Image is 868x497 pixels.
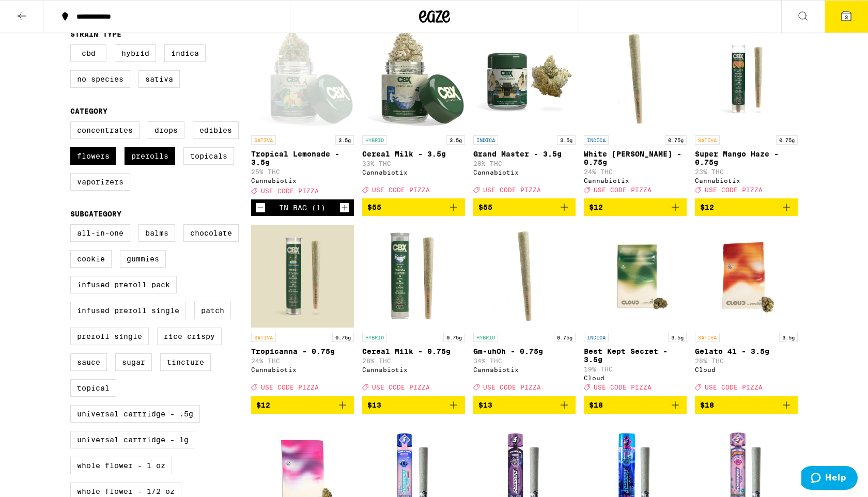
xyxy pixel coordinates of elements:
img: Cannabiotix - Super Mango Haze - 0.75g [695,27,798,130]
img: Cannabiotix - Cereal Milk - 3.5g [362,27,465,130]
span: USE CODE PIZZA [594,384,652,391]
label: Sativa [138,70,180,88]
p: Super Mango Haze - 0.75g [695,150,798,166]
label: Tincture [160,353,211,371]
img: Cannabiotix - Grand Master - 3.5g [473,27,576,130]
div: Cloud [584,375,687,381]
label: Universal Cartridge - .5g [70,405,200,423]
span: USE CODE PIZZA [594,187,652,193]
p: 0.75g [443,333,465,342]
a: Open page for Cereal Milk - 3.5g from Cannabiotix [362,27,465,198]
a: Open page for Tropical Lemonade - 3.5g from Cannabiotix [251,27,354,199]
a: Open page for Tropicanna - 0.75g from Cannabiotix [251,224,354,396]
span: USE CODE PIZZA [372,384,430,391]
label: All-In-One [70,224,130,242]
a: Open page for Gelato 41 - 3.5g from Cloud [695,224,798,396]
p: 3.5g [335,135,354,145]
p: INDICA [584,135,609,145]
p: 24% THC [584,168,687,175]
p: HYBRID [362,333,387,342]
p: HYBRID [362,135,387,145]
p: SATIVA [251,333,276,342]
span: $13 [367,401,381,409]
button: Add to bag [362,396,465,414]
p: HYBRID [473,333,498,342]
label: Concentrates [70,121,139,139]
p: Tropical Lemonade - 3.5g [251,150,354,166]
legend: Subcategory [70,210,121,218]
button: 3 [825,1,868,33]
button: Add to bag [362,198,465,216]
p: 19% THC [584,366,687,372]
button: Add to bag [473,198,576,216]
label: Flowers [70,147,116,165]
p: 24% THC [251,358,354,364]
p: 3.5g [446,135,465,145]
button: Decrement [255,203,266,213]
p: INDICA [584,333,609,342]
button: Add to bag [584,396,687,414]
a: Open page for Grand Master - 3.5g from Cannabiotix [473,27,576,198]
span: $18 [589,401,603,409]
label: Sugar [115,353,152,371]
p: 3.5g [779,333,798,342]
div: Cannabiotix [362,169,465,176]
span: $12 [589,203,603,211]
span: $18 [700,401,714,409]
div: Cannabiotix [362,366,465,373]
p: 28% THC [695,358,798,364]
legend: Strain Type [70,30,121,38]
label: Rice Crispy [157,328,222,345]
button: Add to bag [473,396,576,414]
span: USE CODE PIZZA [483,187,541,193]
p: 23% THC [695,168,798,175]
span: $12 [700,203,714,211]
label: Topicals [183,147,234,165]
span: $12 [256,401,270,409]
span: USE CODE PIZZA [261,188,319,194]
label: Topical [70,379,116,397]
img: Cannabiotix - Gm-uhOh - 0.75g [473,224,576,328]
p: 0.75g [776,135,798,145]
button: Add to bag [584,198,687,216]
label: No Species [70,70,130,88]
button: Increment [339,203,350,213]
label: Whole Flower - 1 oz [70,457,172,474]
p: 0.75g [554,333,576,342]
div: Cannabiotix [584,177,687,184]
p: Tropicanna - 0.75g [251,347,354,355]
span: USE CODE PIZZA [705,384,763,391]
span: $55 [367,203,381,211]
div: In Bag (1) [279,204,326,212]
label: Infused Preroll Pack [70,276,177,293]
span: USE CODE PIZZA [261,384,319,391]
p: Grand Master - 3.5g [473,150,576,158]
span: $55 [478,203,492,211]
p: 34% THC [473,358,576,364]
p: 3.5g [557,135,576,145]
img: Cloud - Best Kept Secret - 3.5g [584,224,687,328]
label: Hybrid [115,44,156,62]
a: Open page for Cereal Milk - 0.75g from Cannabiotix [362,224,465,396]
label: Sauce [70,353,107,371]
label: CBD [70,44,106,62]
img: Cannabiotix - Tropicanna - 0.75g [251,224,354,328]
div: Cannabiotix [473,169,576,176]
p: 3.5g [668,333,687,342]
legend: Category [70,107,107,115]
span: USE CODE PIZZA [372,187,430,193]
a: Open page for White Walker OG - 0.75g from Cannabiotix [584,27,687,198]
span: $13 [478,401,492,409]
p: SATIVA [695,135,720,145]
label: Drops [148,121,184,139]
iframe: Opens a widget where you can find more information [801,466,858,492]
span: USE CODE PIZZA [483,384,541,391]
label: Prerolls [125,147,175,165]
p: Cereal Milk - 3.5g [362,150,465,158]
p: INDICA [473,135,498,145]
a: Open page for Gm-uhOh - 0.75g from Cannabiotix [473,224,576,396]
p: Best Kept Secret - 3.5g [584,347,687,364]
p: SATIVA [251,135,276,145]
label: Infused Preroll Single [70,302,186,319]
